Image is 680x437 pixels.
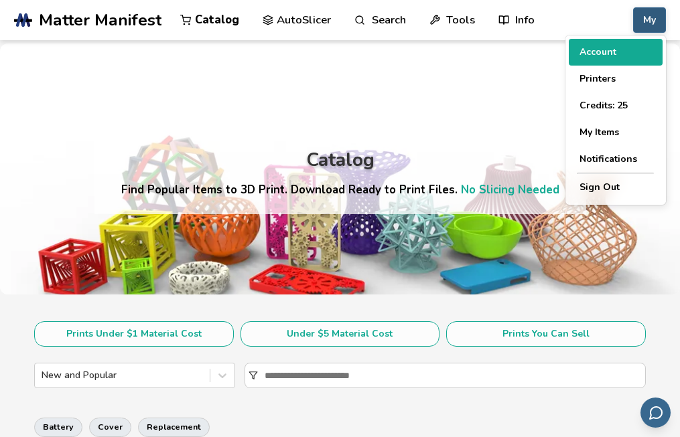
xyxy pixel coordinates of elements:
[461,182,559,197] a: No Slicing Needed
[89,418,131,436] button: cover
[565,35,666,205] div: My
[39,11,161,29] span: Matter Manifest
[121,182,559,197] h4: Find Popular Items to 3D Print. Download Ready to Print Files.
[34,418,82,436] button: battery
[241,321,440,347] button: Under $5 Material Cost
[138,418,210,436] button: replacement
[34,321,234,347] button: Prints Under $1 Material Cost
[569,66,663,92] button: Printers
[569,92,663,119] button: Credits: 25
[306,150,375,171] div: Catalog
[42,370,44,381] input: New and Popular
[580,154,637,165] span: Notifications
[633,7,666,33] button: My
[569,119,663,146] button: My Items
[569,174,663,201] button: Sign Out
[446,321,646,347] button: Prints You Can Sell
[640,398,671,428] button: Send feedback via email
[569,39,663,66] button: Account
